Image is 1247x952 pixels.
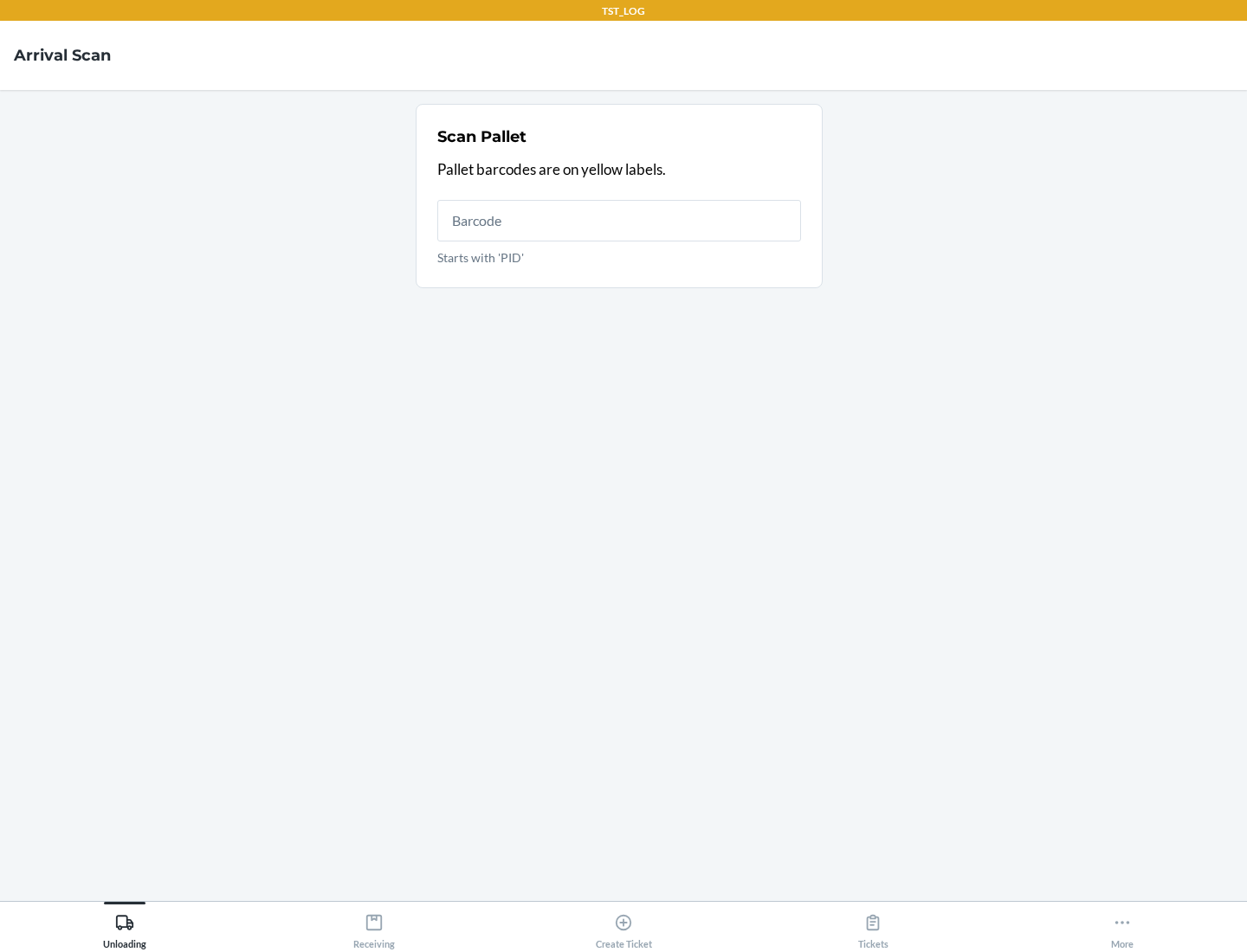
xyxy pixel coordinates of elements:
[249,902,499,949] button: Receiving
[437,125,527,148] h2: Scan Pallet
[103,906,146,949] div: Unloading
[858,906,888,949] div: Tickets
[602,3,645,19] p: TST_LOG
[998,902,1247,949] button: More
[596,906,652,949] div: Create Ticket
[14,44,111,67] h4: Arrival Scan
[1111,906,1134,949] div: More
[353,906,395,949] div: Receiving
[499,902,748,949] button: Create Ticket
[437,248,801,267] p: Starts with 'PID'
[748,902,998,949] button: Tickets
[437,200,801,241] input: Starts with 'PID'
[437,158,801,181] p: Pallet barcodes are on yellow labels.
